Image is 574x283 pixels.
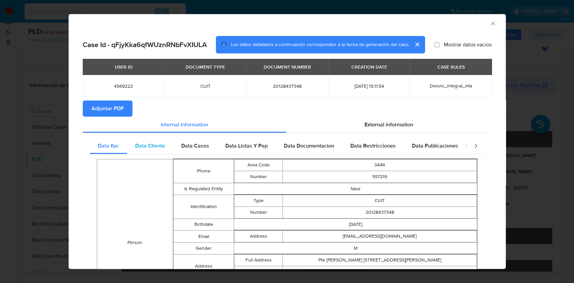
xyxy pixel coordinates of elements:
[434,42,439,47] input: Mostrar datos vacíos
[409,36,425,52] button: cerrar
[234,231,283,242] td: Address
[173,231,234,243] td: Email
[283,195,476,207] td: CUIT
[234,266,283,278] td: Gmaps Link
[182,61,229,73] div: DOCUMENT TYPE
[234,183,477,195] td: false
[181,142,209,150] span: Data Casos
[433,61,468,73] div: CASE RULES
[173,243,234,254] td: Gender
[283,254,476,266] td: Pte [PERSON_NAME] [STREET_ADDRESS][PERSON_NAME]
[91,83,156,89] span: 4569222
[83,100,132,117] button: Adjuntar PDF
[234,207,283,218] td: Number
[173,83,238,89] span: CUIT
[173,159,234,183] td: Phone
[430,82,472,89] span: Desvio_integral_mla
[283,159,476,171] td: 3446
[350,142,396,150] span: Data Restricciones
[365,121,413,128] span: External information
[83,40,207,49] h2: Case Id - qFjyKka6qfWUznRNbFvXIULA
[225,142,268,150] span: Data Listas Y Pep
[173,195,234,219] td: Identification
[260,61,315,73] div: DOCUMENT NUMBER
[284,142,334,150] span: Data Documentacion
[234,171,283,183] td: Number
[283,207,476,218] td: 20128437348
[234,254,283,266] td: Full Address
[83,117,492,133] div: Detailed info
[490,20,496,26] button: Cerrar ventana
[234,195,283,207] td: Type
[234,219,477,231] td: [DATE]
[111,61,137,73] div: USER ID
[135,142,165,150] span: Data Cliente
[347,61,391,73] div: CREATION DATE
[173,219,234,231] td: Birthdate
[412,142,458,150] span: Data Publicaciones
[371,268,388,275] a: Visit link
[173,254,234,278] td: Address
[283,231,476,242] td: [EMAIL_ADDRESS][DOMAIN_NAME]
[444,41,491,48] span: Mostrar datos vacíos
[234,243,477,254] td: M
[91,101,124,116] span: Adjuntar PDF
[90,138,458,154] div: Detailed internal info
[69,14,506,269] div: closure-recommendation-modal
[336,83,402,89] span: [DATE] 15:11:54
[234,159,283,171] td: Area Code
[161,121,208,128] span: Internal information
[173,183,234,195] td: Is Regulated Entity
[98,142,119,150] span: Data Kyc
[231,41,409,48] span: Los datos detallados a continuación corresponden a la fecha de generación del caso.
[254,83,320,89] span: 20128437348
[283,171,476,183] td: 557219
